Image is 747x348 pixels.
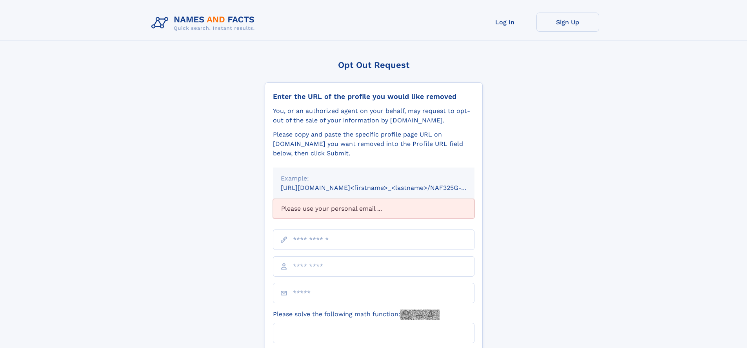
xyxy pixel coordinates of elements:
small: [URL][DOMAIN_NAME]<firstname>_<lastname>/NAF325G-xxxxxxxx [281,184,489,191]
label: Please solve the following math function: [273,310,440,320]
div: Please use your personal email ... [273,199,474,219]
div: Opt Out Request [265,60,483,70]
div: Example: [281,174,467,183]
a: Log In [474,13,536,32]
div: Please copy and paste the specific profile page URL on [DOMAIN_NAME] you want removed into the Pr... [273,130,474,158]
a: Sign Up [536,13,599,32]
div: Enter the URL of the profile you would like removed [273,92,474,101]
img: Logo Names and Facts [148,13,261,34]
div: You, or an authorized agent on your behalf, may request to opt-out of the sale of your informatio... [273,106,474,125]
